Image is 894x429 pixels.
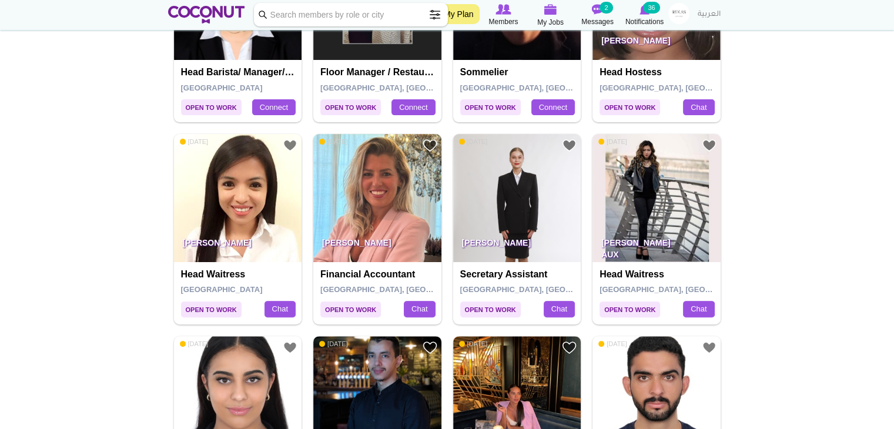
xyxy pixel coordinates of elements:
span: Open to Work [460,99,521,115]
span: Open to Work [600,301,660,317]
small: 36 [643,2,659,14]
img: Notifications [639,4,649,15]
span: Messages [581,16,614,28]
a: Chat [404,301,435,317]
span: [GEOGRAPHIC_DATA], [GEOGRAPHIC_DATA] [600,83,767,92]
small: 2 [600,2,612,14]
a: Connect [391,99,435,116]
a: Add to Favourites [562,340,577,355]
a: Chat [683,99,714,116]
a: العربية [692,3,726,26]
span: [GEOGRAPHIC_DATA], [GEOGRAPHIC_DATA] [320,83,488,92]
h4: Head Hostess [600,67,716,78]
p: [PERSON_NAME] [453,229,581,262]
h4: Head Waitress [600,269,716,280]
img: My Jobs [544,4,557,15]
h4: Secretary Assistant [460,269,577,280]
span: Open to Work [320,301,381,317]
p: [PERSON_NAME] [313,229,441,262]
h4: Financial accountant [320,269,437,280]
span: [DATE] [459,138,488,146]
span: [DATE] [180,138,209,146]
img: Home [168,6,245,24]
a: Add to Favourites [423,138,437,153]
a: Notifications Notifications 36 [621,3,668,28]
a: Add to Favourites [562,138,577,153]
a: Chat [683,301,714,317]
span: [DATE] [598,138,627,146]
a: My Jobs My Jobs [527,3,574,28]
span: [DATE] [180,340,209,348]
span: Open to Work [460,301,521,317]
span: Notifications [625,16,664,28]
h4: Floor Manager / Restaurant Supervisor [320,67,437,78]
a: Connect [531,99,575,116]
span: [DATE] [598,340,627,348]
span: Open to Work [320,99,381,115]
span: [DATE] [319,340,348,348]
span: Open to Work [600,99,660,115]
a: Add to Favourites [423,340,437,355]
h4: Head Waitress [181,269,298,280]
img: Messages [592,4,604,15]
a: Messages Messages 2 [574,3,621,28]
img: Browse Members [495,4,511,15]
a: My Plan [438,4,480,24]
a: Add to Favourites [702,340,716,355]
span: [GEOGRAPHIC_DATA] [181,83,263,92]
input: Search members by role or city [254,3,448,26]
a: Add to Favourites [283,340,297,355]
a: Chat [264,301,296,317]
a: Add to Favourites [702,138,716,153]
span: Members [488,16,518,28]
a: Connect [252,99,296,116]
span: [DATE] [319,138,348,146]
span: [DATE] [459,340,488,348]
a: Chat [544,301,575,317]
span: Open to Work [181,301,242,317]
span: [GEOGRAPHIC_DATA] [181,285,263,294]
span: My Jobs [537,16,564,28]
p: [PERSON_NAME] [174,229,302,262]
p: [PERSON_NAME] Aux [592,229,721,262]
h4: Head Barista/ Manager/Sweets Maker [181,67,298,78]
span: [GEOGRAPHIC_DATA], [GEOGRAPHIC_DATA] [460,285,628,294]
a: Browse Members Members [480,3,527,28]
span: Open to Work [181,99,242,115]
p: [PERSON_NAME] [592,27,721,60]
h4: Sommelier [460,67,577,78]
a: Add to Favourites [283,138,297,153]
span: [GEOGRAPHIC_DATA], [GEOGRAPHIC_DATA] [600,285,767,294]
span: [GEOGRAPHIC_DATA], [GEOGRAPHIC_DATA] [460,83,628,92]
span: [GEOGRAPHIC_DATA], [GEOGRAPHIC_DATA] [320,285,488,294]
